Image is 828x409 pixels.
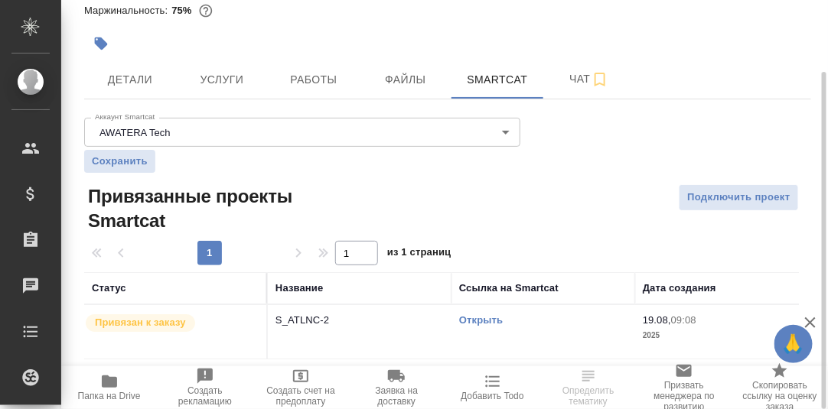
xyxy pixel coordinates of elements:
[92,154,148,169] span: Сохранить
[637,366,732,409] button: Призвать менеджера по развитию
[553,70,626,89] span: Чат
[262,385,340,407] span: Создать счет на предоплату
[92,281,126,296] div: Статус
[671,314,696,326] p: 09:08
[84,27,118,60] button: Добавить тэг
[445,366,540,409] button: Добавить Todo
[84,118,520,147] div: AWATERA Tech
[459,314,503,326] a: Открыть
[369,70,442,89] span: Файлы
[275,281,323,296] div: Название
[643,314,671,326] p: 19.08,
[679,184,799,211] button: Подключить проект
[461,70,534,89] span: Smartcat
[275,313,444,328] p: S_ATLNC-2
[78,391,141,401] span: Папка на Drive
[171,5,195,16] p: 75%
[732,366,828,409] button: Скопировать ссылку на оценку заказа
[540,366,636,409] button: Определить тематику
[358,385,435,407] span: Заявка на доставку
[549,385,627,407] span: Определить тематику
[461,391,523,401] span: Добавить Todo
[61,366,157,409] button: Папка на Drive
[166,385,243,407] span: Создать рекламацию
[84,5,171,16] p: Маржинальность:
[157,366,253,409] button: Создать рекламацию
[687,189,791,206] span: Подключить проект
[95,315,186,330] p: Привязан к заказу
[185,70,259,89] span: Услуги
[643,281,716,296] div: Дата создания
[93,70,167,89] span: Детали
[591,70,609,89] svg: Подписаться
[387,243,451,265] span: из 1 страниц
[349,366,445,409] button: Заявка на доставку
[781,328,807,360] span: 🙏
[774,325,813,363] button: 🙏
[253,366,349,409] button: Создать счет на предоплату
[459,281,559,296] div: Ссылка на Smartcat
[84,184,327,233] span: Привязанные проекты Smartcat
[643,328,811,343] p: 2025
[277,70,350,89] span: Работы
[196,1,216,21] button: 92284.54 RUB;
[84,150,155,173] button: Сохранить
[95,126,174,139] button: AWATERA Tech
